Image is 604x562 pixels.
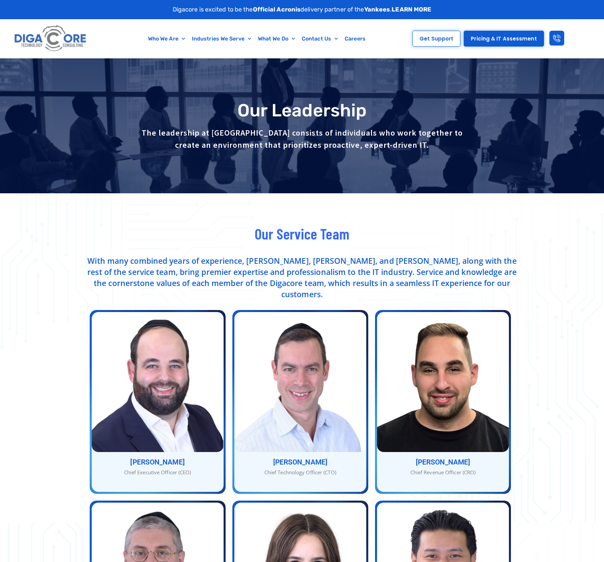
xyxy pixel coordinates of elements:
span: Our Service Team [255,224,349,243]
p: Digacore is excited to be the delivery partner of the . [173,5,432,14]
a: Industries We Serve [189,31,255,47]
h3: [PERSON_NAME] [234,459,366,466]
a: What We Do [255,31,298,47]
img: Nathan Berger - Chief Technology Officer (CTO) [234,312,366,452]
nav: Menu [119,31,394,47]
img: Digacore logo 1 [12,23,89,55]
img: Abe-Kramer - Chief Executive Officer (CEO) [92,312,224,452]
a: Pricing & IT Assessment [464,31,544,47]
h1: Our Leadership [86,101,518,120]
div: Chief Executive Officer (CEO) [92,469,224,476]
a: Who We Are [145,31,189,47]
p: The leadership at [GEOGRAPHIC_DATA] consists of individuals who work together to create an enviro... [140,127,464,151]
a: LEARN MORE [392,6,431,13]
a: Contact Us [298,31,341,47]
a: Careers [341,31,369,47]
strong: Official Acronis [253,6,301,13]
span: Pricing & IT Assessment [471,36,537,41]
span: Get Support [420,36,453,41]
img: Jacob Berezin - Chief Revenue Officer (CRO) [377,312,509,452]
strong: Yankees [364,6,390,13]
p: With many combined years of experience, [PERSON_NAME], [PERSON_NAME], and [PERSON_NAME], along wi... [86,255,518,300]
a: Get Support [412,31,460,47]
div: Chief Technology Officer (CTO) [234,469,366,476]
h3: [PERSON_NAME] [92,459,224,466]
div: Chief Revenue Officer (CRO) [377,469,509,476]
h3: [PERSON_NAME] [377,459,509,466]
